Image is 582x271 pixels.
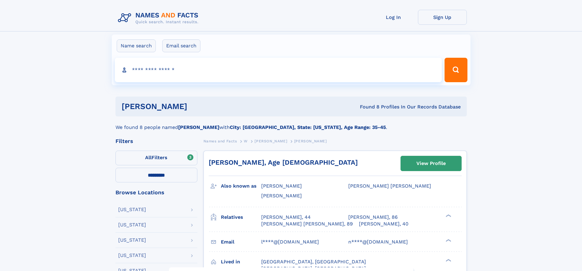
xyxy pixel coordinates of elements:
[444,214,452,218] div: ❯
[115,138,197,144] div: Filters
[294,139,327,143] span: [PERSON_NAME]
[115,10,203,26] img: Logo Names and Facts
[221,237,261,247] h3: Email
[348,183,431,189] span: [PERSON_NAME] [PERSON_NAME]
[369,10,418,25] a: Log In
[254,139,287,143] span: [PERSON_NAME]
[254,137,287,145] a: [PERSON_NAME]
[261,214,311,221] a: [PERSON_NAME], 44
[244,139,248,143] span: W
[273,104,461,110] div: Found 8 Profiles In Our Records Database
[115,190,197,195] div: Browse Locations
[401,156,461,171] a: View Profile
[261,183,302,189] span: [PERSON_NAME]
[444,238,452,242] div: ❯
[122,103,274,110] h1: [PERSON_NAME]
[203,137,237,145] a: Names and Facts
[118,222,146,227] div: [US_STATE]
[118,207,146,212] div: [US_STATE]
[244,137,248,145] a: W
[115,116,467,131] div: We found 8 people named with .
[118,238,146,243] div: [US_STATE]
[348,214,398,221] a: [PERSON_NAME], 86
[118,253,146,258] div: [US_STATE]
[261,193,302,199] span: [PERSON_NAME]
[261,259,366,265] span: [GEOGRAPHIC_DATA], [GEOGRAPHIC_DATA]
[178,124,219,130] b: [PERSON_NAME]
[359,221,408,227] a: [PERSON_NAME], 40
[416,156,446,170] div: View Profile
[115,58,442,82] input: search input
[145,155,152,160] span: All
[418,10,467,25] a: Sign Up
[221,257,261,267] h3: Lived in
[162,39,200,52] label: Email search
[209,159,358,166] a: [PERSON_NAME], Age [DEMOGRAPHIC_DATA]
[221,212,261,222] h3: Relatives
[115,151,197,165] label: Filters
[261,221,353,227] a: [PERSON_NAME] [PERSON_NAME], 89
[117,39,156,52] label: Name search
[444,258,452,262] div: ❯
[221,181,261,191] h3: Also known as
[445,58,467,82] button: Search Button
[230,124,386,130] b: City: [GEOGRAPHIC_DATA], State: [US_STATE], Age Range: 35-45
